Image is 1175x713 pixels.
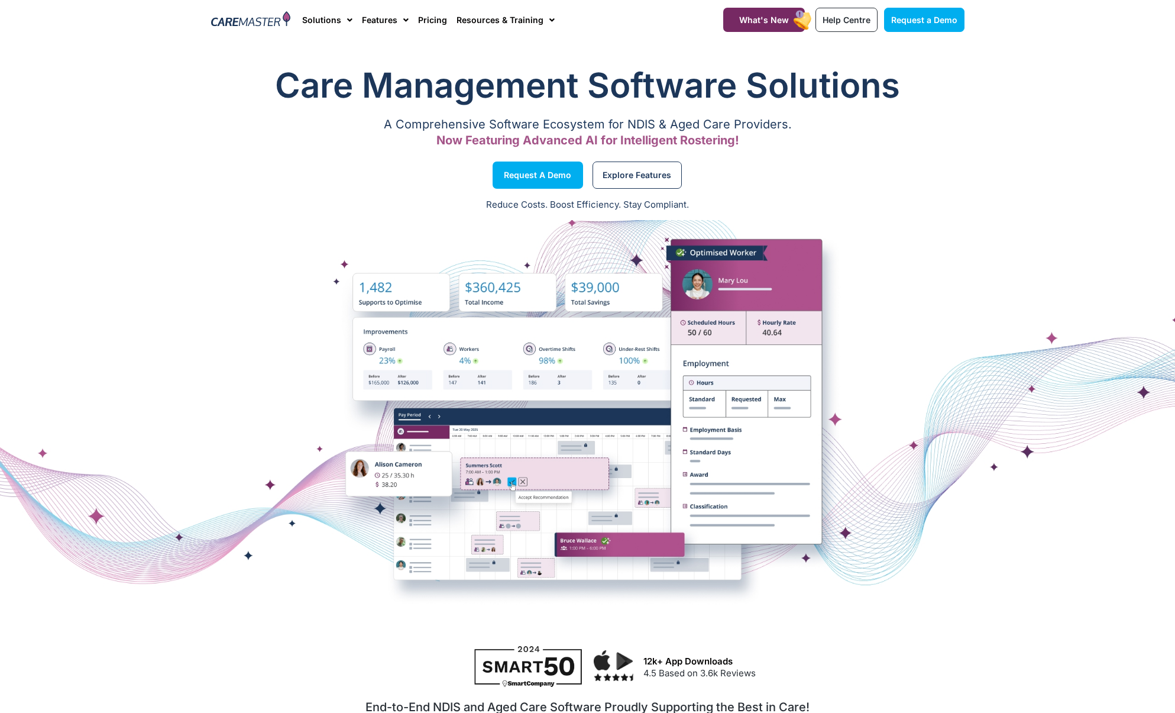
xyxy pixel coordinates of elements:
h3: 12k+ App Downloads [643,656,958,667]
span: What's New [739,15,789,25]
a: What's New [723,8,805,32]
span: Explore Features [603,172,671,178]
a: Help Centre [815,8,878,32]
a: Request a Demo [884,8,964,32]
span: Request a Demo [504,172,571,178]
p: 4.5 Based on 3.6k Reviews [643,667,958,680]
h1: Care Management Software Solutions [211,62,964,109]
span: Now Featuring Advanced AI for Intelligent Rostering! [436,133,739,147]
a: Explore Features [593,162,682,189]
span: Request a Demo [891,15,957,25]
p: A Comprehensive Software Ecosystem for NDIS & Aged Care Providers. [211,121,964,128]
img: CareMaster Logo [211,11,291,29]
span: Help Centre [823,15,870,25]
p: Reduce Costs. Boost Efficiency. Stay Compliant. [7,198,1168,212]
a: Request a Demo [493,162,583,189]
